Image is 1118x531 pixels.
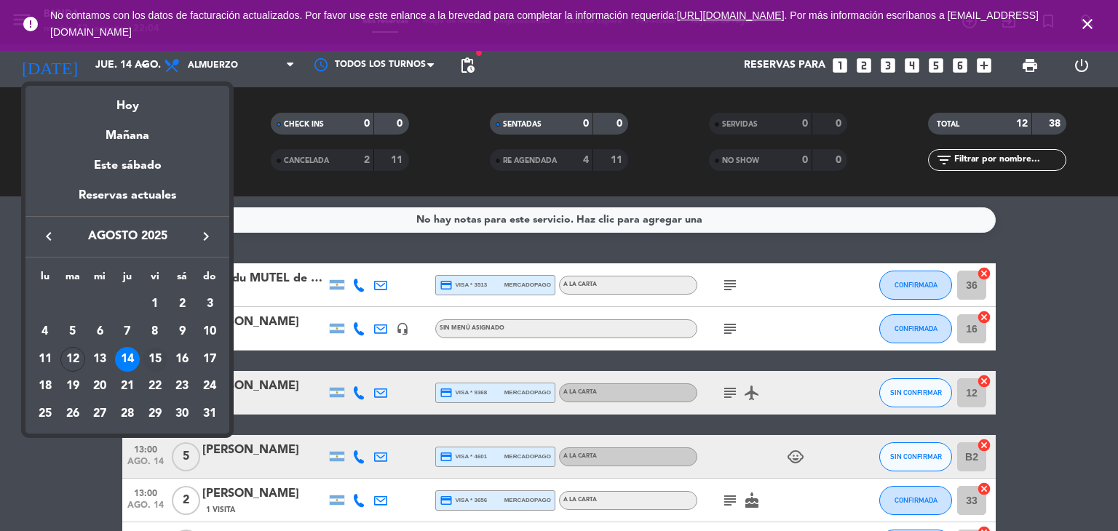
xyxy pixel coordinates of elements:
[143,402,167,426] div: 29
[31,400,59,428] td: 25 de agosto de 2025
[196,400,223,428] td: 31 de agosto de 2025
[59,400,87,428] td: 26 de agosto de 2025
[114,400,141,428] td: 28 de agosto de 2025
[86,268,114,291] th: miércoles
[143,319,167,344] div: 8
[114,372,141,400] td: 21 de agosto de 2025
[197,374,222,399] div: 24
[31,290,141,318] td: AGO.
[143,347,167,372] div: 15
[31,372,59,400] td: 18 de agosto de 2025
[115,319,140,344] div: 7
[169,372,197,400] td: 23 de agosto de 2025
[196,372,223,400] td: 24 de agosto de 2025
[25,186,229,216] div: Reservas actuales
[169,290,197,318] td: 2 de agosto de 2025
[114,318,141,346] td: 7 de agosto de 2025
[197,402,222,426] div: 31
[196,346,223,373] td: 17 de agosto de 2025
[62,227,193,246] span: agosto 2025
[170,402,194,426] div: 30
[59,372,87,400] td: 19 de agosto de 2025
[25,86,229,116] div: Hoy
[115,374,140,399] div: 21
[143,292,167,316] div: 1
[86,372,114,400] td: 20 de agosto de 2025
[59,318,87,346] td: 5 de agosto de 2025
[25,116,229,145] div: Mañana
[193,227,219,246] button: keyboard_arrow_right
[197,319,222,344] div: 10
[169,346,197,373] td: 16 de agosto de 2025
[169,268,197,291] th: sábado
[197,228,215,245] i: keyboard_arrow_right
[114,268,141,291] th: jueves
[33,319,58,344] div: 4
[87,347,112,372] div: 13
[33,347,58,372] div: 11
[59,346,87,373] td: 12 de agosto de 2025
[196,318,223,346] td: 10 de agosto de 2025
[170,374,194,399] div: 23
[196,268,223,291] th: domingo
[196,290,223,318] td: 3 de agosto de 2025
[170,292,194,316] div: 2
[31,318,59,346] td: 4 de agosto de 2025
[87,374,112,399] div: 20
[40,228,58,245] i: keyboard_arrow_left
[141,318,169,346] td: 8 de agosto de 2025
[170,319,194,344] div: 9
[143,374,167,399] div: 22
[87,319,112,344] div: 6
[31,268,59,291] th: lunes
[197,347,222,372] div: 17
[59,268,87,291] th: martes
[86,400,114,428] td: 27 de agosto de 2025
[86,318,114,346] td: 6 de agosto de 2025
[60,319,85,344] div: 5
[141,346,169,373] td: 15 de agosto de 2025
[115,402,140,426] div: 28
[141,268,169,291] th: viernes
[25,145,229,186] div: Este sábado
[169,400,197,428] td: 30 de agosto de 2025
[86,346,114,373] td: 13 de agosto de 2025
[114,346,141,373] td: 14 de agosto de 2025
[141,290,169,318] td: 1 de agosto de 2025
[170,347,194,372] div: 16
[169,318,197,346] td: 9 de agosto de 2025
[60,374,85,399] div: 19
[36,227,62,246] button: keyboard_arrow_left
[115,347,140,372] div: 14
[87,402,112,426] div: 27
[31,346,59,373] td: 11 de agosto de 2025
[60,347,85,372] div: 12
[33,374,58,399] div: 18
[141,372,169,400] td: 22 de agosto de 2025
[197,292,222,316] div: 3
[33,402,58,426] div: 25
[60,402,85,426] div: 26
[141,400,169,428] td: 29 de agosto de 2025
